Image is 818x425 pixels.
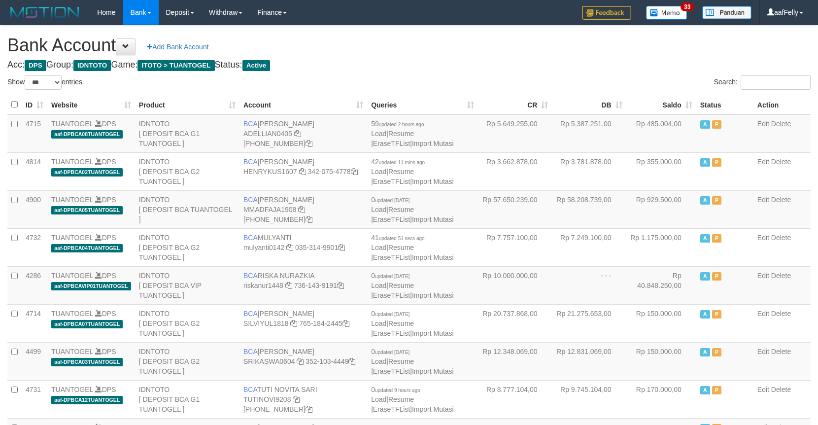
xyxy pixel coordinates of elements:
a: Delete [771,120,791,128]
span: Paused [712,386,722,394]
a: Delete [771,196,791,204]
a: Load [371,319,386,327]
span: BCA [243,310,258,318]
th: Action [753,95,811,114]
span: aaf-DPBCA03TUANTOGEL [51,358,123,366]
td: [PERSON_NAME] 765-184-2445 [239,304,367,342]
a: EraseTFList [373,291,410,299]
span: 0 [371,272,409,280]
span: 0 [371,310,409,318]
td: Rp 12.348.069,00 [478,342,552,380]
a: EraseTFList [373,140,410,147]
th: Website: activate to sort column ascending [47,95,135,114]
a: MMADFAJA1908 [243,206,296,213]
td: [PERSON_NAME] 352-103-4449 [239,342,367,380]
span: 42 [371,158,425,166]
a: TUANTOGEL [51,310,93,318]
h4: Acc: Group: Game: Status: [7,60,811,70]
span: 41 [371,234,424,242]
span: 33 [681,2,694,11]
span: updated [DATE] [375,350,409,355]
img: Feedback.jpg [582,6,631,20]
td: - - - [552,266,626,304]
a: Import Mutasi [412,291,454,299]
a: Copy TUTINOVI9208 to clipboard [293,395,300,403]
td: IDNTOTO [ DEPOSIT BCA G2 TUANTOGEL ] [135,228,239,266]
a: Add Bank Account [140,38,215,55]
span: Paused [712,310,722,319]
span: 0 [371,348,409,355]
span: aaf-DPBCA02TUANTOGEL [51,168,123,177]
a: Resume [388,130,414,138]
a: Resume [388,319,414,327]
span: BCA [243,234,258,242]
td: IDNTOTO [ DEPOSIT BCA G2 TUANTOGEL ] [135,342,239,380]
span: Active [700,272,710,281]
a: Copy HENRYKUS1607 to clipboard [299,168,306,176]
a: Resume [388,244,414,251]
a: Edit [757,386,769,393]
a: Load [371,395,386,403]
a: Delete [771,272,791,280]
a: Copy 3420754778 to clipboard [351,168,358,176]
a: TUANTOGEL [51,272,93,280]
span: Paused [712,272,722,281]
td: Rp 485.004,00 [626,114,696,153]
a: Copy 3521034449 to clipboard [348,357,355,365]
span: BCA [243,196,258,204]
td: DPS [47,114,135,153]
td: DPS [47,304,135,342]
td: IDNTOTO [ DEPOSIT BCA G2 TUANTOGEL ] [135,304,239,342]
a: EraseTFList [373,215,410,223]
label: Search: [714,75,811,90]
a: Delete [771,158,791,166]
td: Rp 150.000,00 [626,342,696,380]
td: Rp 5.387.251,00 [552,114,626,153]
a: Resume [388,206,414,213]
td: [PERSON_NAME] [PHONE_NUMBER] [239,190,367,228]
td: Rp 7.249.100,00 [552,228,626,266]
span: | | | [371,310,454,337]
a: Resume [388,168,414,176]
a: Import Mutasi [412,215,454,223]
a: Copy 5665095298 to clipboard [306,405,312,413]
a: TUANTOGEL [51,234,93,242]
span: updated [DATE] [375,198,409,203]
td: RISKA NURAZKIA 736-143-9191 [239,266,367,304]
td: Rp 150.000,00 [626,304,696,342]
span: updated 11 mins ago [379,160,425,165]
a: Edit [757,234,769,242]
td: Rp 355.000,00 [626,152,696,190]
td: [PERSON_NAME] [PHONE_NUMBER] [239,114,367,153]
td: Rp 40.848.250,00 [626,266,696,304]
span: 0 [371,196,409,204]
span: | | | [371,234,454,261]
a: Import Mutasi [412,367,454,375]
th: Saldo: activate to sort column ascending [626,95,696,114]
th: Product: activate to sort column ascending [135,95,239,114]
span: aaf-DPBCA05TUANTOGEL [51,206,123,214]
td: 4715 [22,114,47,153]
a: Delete [771,386,791,393]
input: Search: [741,75,811,90]
span: Active [700,196,710,205]
td: Rp 1.175.000,00 [626,228,696,266]
a: HENRYKUS1607 [243,168,297,176]
span: Active [700,386,710,394]
a: Edit [757,196,769,204]
a: TUANTOGEL [51,158,93,166]
td: DPS [47,228,135,266]
a: Copy 4062282031 to clipboard [306,215,312,223]
a: Resume [388,395,414,403]
span: Paused [712,234,722,243]
span: | | | [371,348,454,375]
a: Edit [757,120,769,128]
a: Copy MMADFAJA1908 to clipboard [298,206,305,213]
a: EraseTFList [373,329,410,337]
td: 4286 [22,266,47,304]
a: Edit [757,272,769,280]
td: Rp 20.737.868,00 [478,304,552,342]
td: Rp 8.777.104,00 [478,380,552,418]
select: Showentries [25,75,62,90]
span: Paused [712,348,722,356]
